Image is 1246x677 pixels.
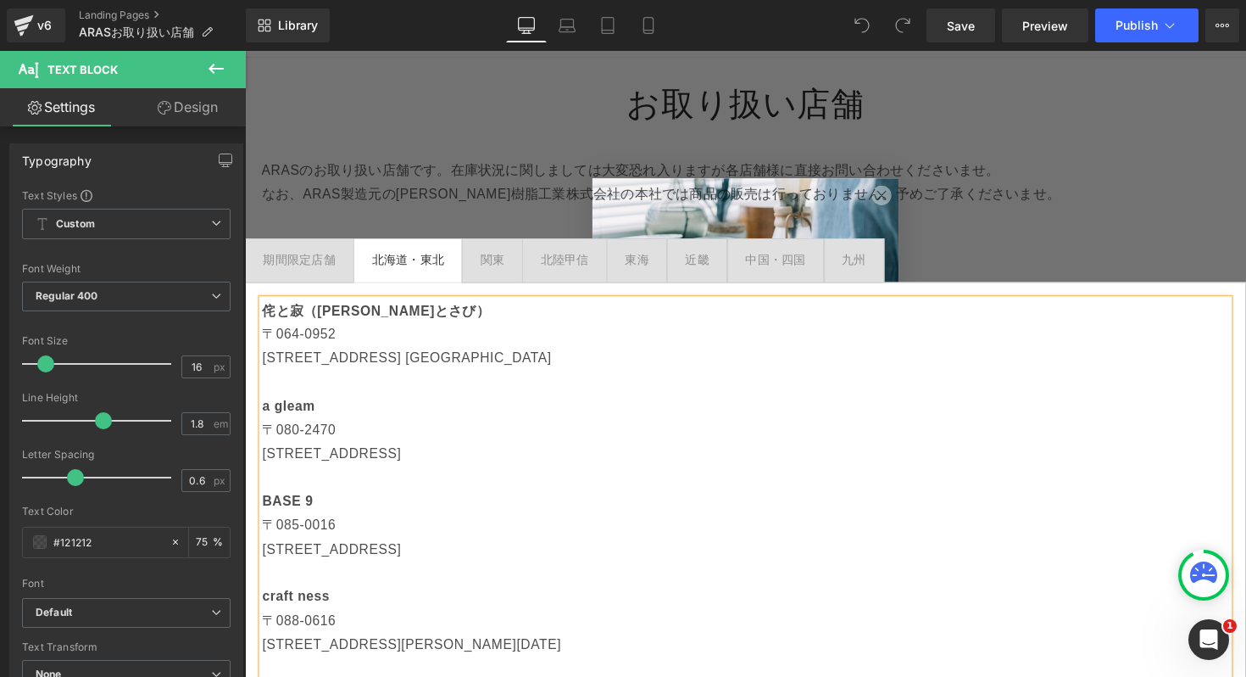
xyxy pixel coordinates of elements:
p: ARASのお取り扱い店舗です。在庫状況に関しましては大変恐れ入りますが各店舗様に直接お問い合わせくださいませ。 なお、ARAS製造元の[PERSON_NAME]樹脂工業株式会社の本社では商品の販... [17,110,1009,159]
div: 関東 [241,204,265,225]
i: Default [36,606,72,620]
p: [STREET_ADDRESS] [18,499,1008,523]
p: 〒088-0616 [18,572,1008,596]
div: Typography [22,144,92,168]
span: ホーム [43,526,74,540]
span: em [214,418,228,429]
iframe: Intercom live chat [1188,619,1229,660]
button: More [1205,8,1239,42]
span: Preview [1022,17,1068,35]
div: Text Color [22,506,231,518]
div: 近畿 [451,204,476,225]
a: 設定 [219,501,325,543]
a: ホーム [5,501,112,543]
span: px [214,361,228,372]
b: Custom [56,217,95,232]
strong: 侘と寂（[PERSON_NAME]とさび） [18,259,251,273]
span: ARASお取り扱い店舗 [79,25,194,39]
span: 1 [1223,619,1237,633]
strong: craft ness [18,551,87,566]
span: チャット [145,527,186,540]
div: Text Transform [22,641,231,653]
p: [STREET_ADDRESS] [18,400,1008,425]
div: v6 [34,14,55,36]
a: Design [126,88,249,126]
div: Letter Spacing [22,449,231,461]
span: Publish [1115,19,1158,32]
div: Font Weight [22,263,231,275]
div: 北陸甲信 [303,204,352,225]
div: 北海道・東北 [130,204,204,225]
a: Tablet [587,8,628,42]
div: Text Styles [22,188,231,202]
span: Text Block [47,63,118,76]
a: v6 [7,8,65,42]
input: Color [53,533,162,551]
b: Regular 400 [36,289,98,302]
h1: お取り扱い店舗 [17,32,1009,76]
button: Publish [1095,8,1199,42]
span: Save [947,17,975,35]
a: チャット [112,501,219,543]
div: % [189,528,230,557]
strong: a gleam [18,356,72,371]
span: px [214,475,228,486]
div: Font Size [22,335,231,347]
p: [STREET_ADDRESS][PERSON_NAME][DATE] [18,596,1008,621]
div: Line Height [22,392,231,404]
a: Preview [1002,8,1088,42]
a: Laptop [547,8,587,42]
p: 〒085-0016 [18,474,1008,499]
div: 期間限定店舗 [19,204,93,225]
a: Mobile [628,8,669,42]
p: 〒064-0952 [18,278,1008,303]
strong: BASE 9 [18,454,70,468]
span: Library [278,18,318,33]
span: 設定 [262,526,282,540]
a: Landing Pages [79,8,246,22]
a: New Library [246,8,330,42]
p: [STREET_ADDRESS] [GEOGRAPHIC_DATA] [18,303,1008,327]
button: Redo [886,8,920,42]
p: 〒080-2470 [18,377,1008,401]
div: Font [22,578,231,590]
button: Undo [845,8,879,42]
div: 東海 [389,204,414,225]
a: Desktop [506,8,547,42]
div: 九州 [612,204,637,225]
div: 中国・四国 [513,204,575,225]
